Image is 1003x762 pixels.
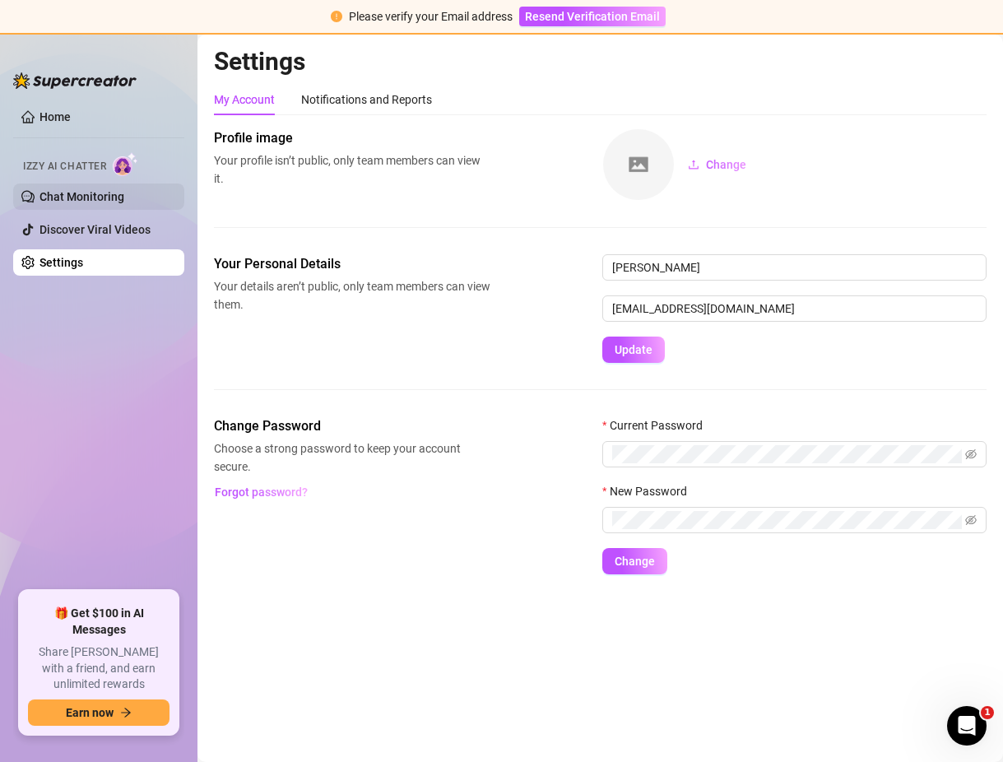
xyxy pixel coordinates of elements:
span: Your profile isn’t public, only team members can view it. [214,151,490,188]
span: arrow-right [120,707,132,718]
label: Current Password [602,416,713,434]
span: eye-invisible [965,514,977,526]
span: upload [688,159,699,170]
button: Update [602,337,665,363]
button: Change [675,151,759,178]
input: Current Password [612,445,962,463]
a: Discover Viral Videos [39,223,151,236]
img: logo-BBDzfeDw.svg [13,72,137,89]
img: square-placeholder.png [603,129,674,200]
span: Resend Verification Email [525,10,660,23]
h2: Settings [214,46,987,77]
img: AI Chatter [113,152,138,176]
a: Chat Monitoring [39,190,124,203]
span: Change Password [214,416,490,436]
span: Your details aren’t public, only team members can view them. [214,277,490,314]
span: 🎁 Get $100 in AI Messages [28,606,169,638]
input: Enter new email [602,295,987,322]
span: Your Personal Details [214,254,490,274]
a: Home [39,110,71,123]
span: Forgot password? [215,486,308,499]
button: Forgot password? [214,479,308,505]
span: 1 [981,706,994,719]
div: Notifications and Reports [301,91,432,109]
button: Earn nowarrow-right [28,699,169,726]
input: Enter name [602,254,987,281]
button: Resend Verification Email [519,7,666,26]
a: Settings [39,256,83,269]
label: New Password [602,482,698,500]
span: Izzy AI Chatter [23,159,106,174]
iframe: Intercom live chat [947,706,987,746]
span: Share [PERSON_NAME] with a friend, and earn unlimited rewards [28,644,169,693]
div: Please verify your Email address [349,7,513,26]
span: Choose a strong password to keep your account secure. [214,439,490,476]
span: Update [615,343,652,356]
span: eye-invisible [965,448,977,460]
span: exclamation-circle [331,11,342,22]
button: Change [602,548,667,574]
span: Change [615,555,655,568]
span: Change [706,158,746,171]
span: Earn now [66,706,114,719]
input: New Password [612,511,962,529]
span: Profile image [214,128,490,148]
div: My Account [214,91,275,109]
